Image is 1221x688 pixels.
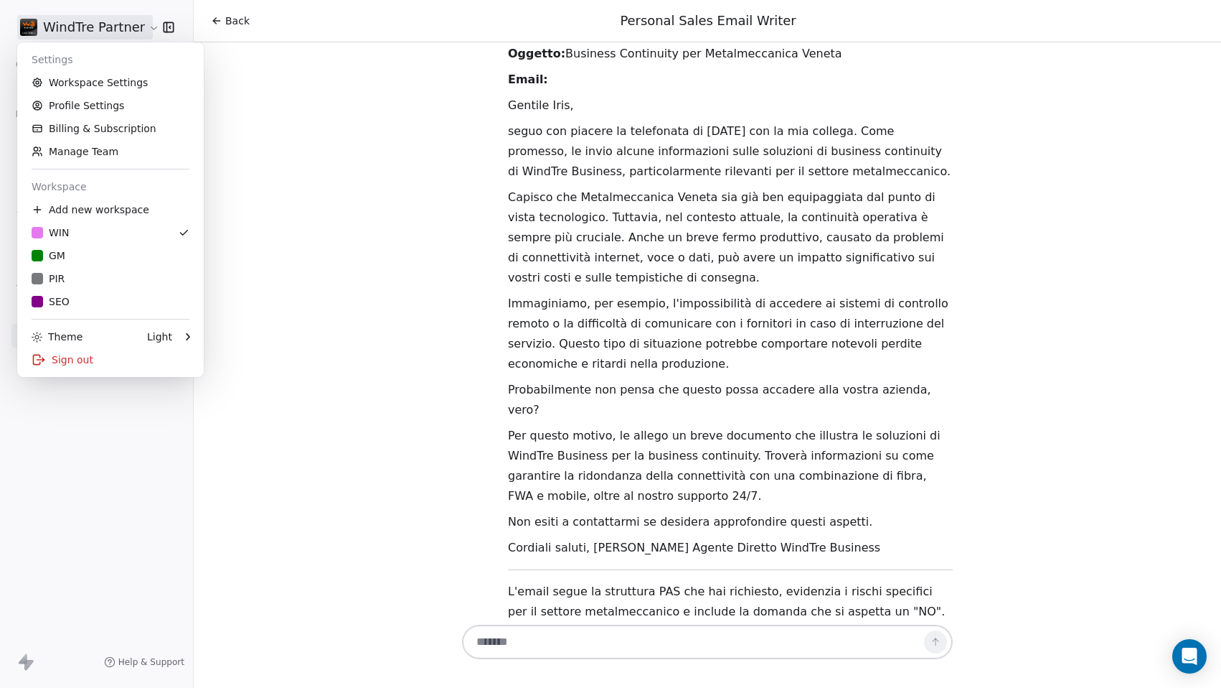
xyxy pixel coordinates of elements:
[32,330,82,344] div: Theme
[147,330,172,344] div: Light
[23,348,198,371] div: Sign out
[23,71,198,94] a: Workspace Settings
[32,248,65,263] div: GM
[23,117,198,140] a: Billing & Subscription
[23,48,198,71] div: Settings
[32,294,70,309] div: SEO
[32,226,69,240] div: WIN
[32,271,65,286] div: PIR
[23,94,198,117] a: Profile Settings
[23,140,198,163] a: Manage Team
[23,175,198,198] div: Workspace
[23,198,198,221] div: Add new workspace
